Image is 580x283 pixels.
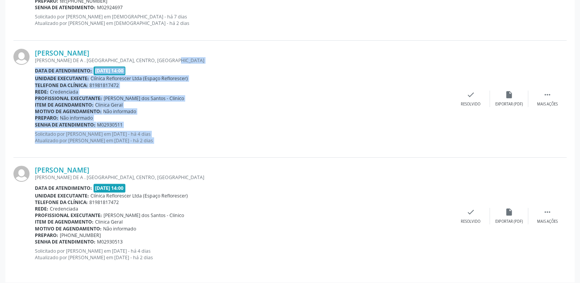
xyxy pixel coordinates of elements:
span: Não informado [103,108,136,115]
span: Clinica Geral [95,219,123,225]
span: M02930513 [97,239,123,245]
p: Solicitado por [PERSON_NAME] em [DATE] - há 4 dias Atualizado por [PERSON_NAME] em [DATE] - há 2 ... [35,131,452,144]
div: Resolvido [461,219,480,224]
div: [PERSON_NAME] DE A . [GEOGRAPHIC_DATA], CENTRO, [GEOGRAPHIC_DATA] [35,57,452,64]
a: [PERSON_NAME] [35,49,89,57]
span: [DATE] 14:00 [94,184,126,193]
span: Não informado [103,225,136,232]
span: [DATE] 14:00 [94,66,126,75]
span: 81981817472 [89,199,119,206]
i: insert_drive_file [505,90,513,99]
div: Resolvido [461,102,480,107]
b: Unidade executante: [35,193,89,199]
span: M02924697 [97,4,123,11]
span: 81981817472 [89,82,119,89]
span: Não informado [60,115,93,121]
p: Solicitado por [PERSON_NAME] em [DATE] - há 4 dias Atualizado por [PERSON_NAME] em [DATE] - há 2 ... [35,248,452,261]
span: Clínica Reflorescer Ltda (Espaço Reflorescer) [90,75,188,82]
b: Senha de atendimento: [35,4,95,11]
b: Profissional executante: [35,212,102,219]
b: Rede: [35,89,48,95]
b: Item de agendamento: [35,102,94,108]
div: Exportar (PDF) [495,219,523,224]
b: Rede: [35,206,48,212]
b: Telefone da clínica: [35,199,88,206]
b: Data de atendimento: [35,67,92,74]
b: Profissional executante: [35,95,102,102]
b: Unidade executante: [35,75,89,82]
i: check [467,208,475,216]
b: Senha de atendimento: [35,122,95,128]
span: Clínica Reflorescer Ltda (Espaço Reflorescer) [90,193,188,199]
p: Solicitado por [PERSON_NAME] em [DEMOGRAPHIC_DATA] - há 7 dias Atualizado por [PERSON_NAME] em [D... [35,13,452,26]
i:  [543,90,552,99]
div: Mais ações [537,219,558,224]
b: Telefone da clínica: [35,82,88,89]
b: Item de agendamento: [35,219,94,225]
div: Mais ações [537,102,558,107]
span: Credenciada [50,206,78,212]
span: [PERSON_NAME] dos Santos - Clinico [104,212,184,219]
img: img [13,49,30,65]
b: Data de atendimento: [35,185,92,191]
b: Senha de atendimento: [35,239,95,245]
a: [PERSON_NAME] [35,166,89,174]
i:  [543,208,552,216]
span: Credenciada [50,89,78,95]
b: Motivo de agendamento: [35,225,102,232]
span: [PHONE_NUMBER] [60,232,101,239]
b: Motivo de agendamento: [35,108,102,115]
span: M02930511 [97,122,123,128]
img: img [13,166,30,182]
i: insert_drive_file [505,208,513,216]
b: Preparo: [35,115,58,121]
i: check [467,90,475,99]
div: [PERSON_NAME] DE A . [GEOGRAPHIC_DATA], CENTRO, [GEOGRAPHIC_DATA] [35,174,452,181]
span: [PERSON_NAME] dos Santos - Clinico [104,95,184,102]
b: Preparo: [35,232,58,239]
span: Clinica Geral [95,102,123,108]
div: Exportar (PDF) [495,102,523,107]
